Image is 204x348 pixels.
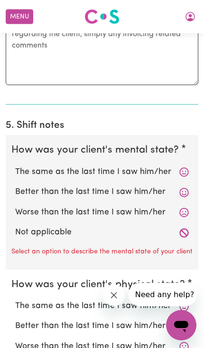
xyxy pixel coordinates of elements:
[15,320,189,332] label: Better than the last time I saw him/her
[11,143,182,158] legend: How was your client's mental state?
[15,300,189,312] label: The same as the last time I saw him/her
[11,247,193,257] p: Select an option to describe the mental state of your client
[15,206,189,219] label: Worse than the last time I saw him/her
[6,10,33,24] button: Menu
[129,283,196,306] iframe: 来自公司的消息
[180,9,200,25] button: My Account
[166,310,196,340] iframe: 启动消息传送窗口的按钮
[15,186,189,198] label: Better than the last time I saw him/her
[84,8,120,25] img: Careseekers logo
[84,6,120,28] a: Careseekers logo
[15,166,189,178] label: The same as the last time I saw him/her
[15,226,189,239] label: Not applicable
[11,277,188,293] legend: How was your client's physical state?
[6,120,198,132] h2: 5. Shift notes
[103,284,125,306] iframe: 关闭消息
